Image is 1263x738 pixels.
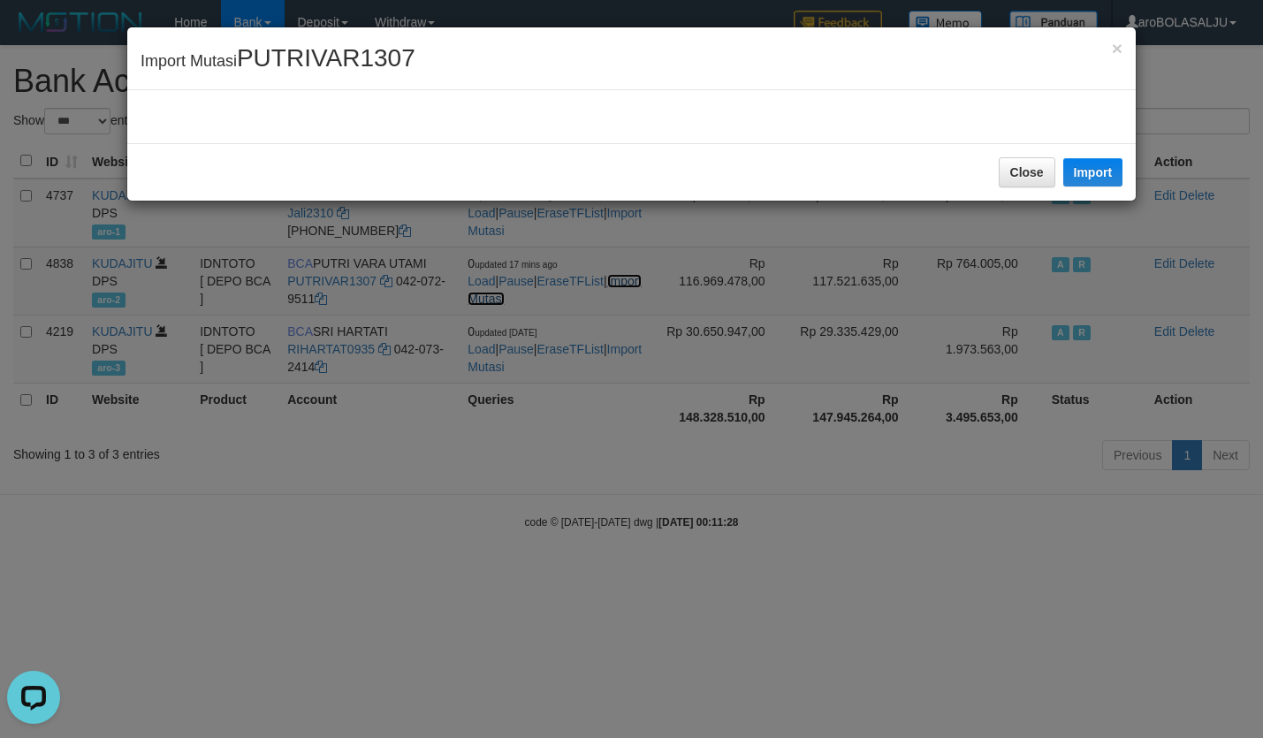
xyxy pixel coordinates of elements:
[1063,158,1123,186] button: Import
[7,7,60,60] button: Open LiveChat chat widget
[237,44,415,72] span: PUTRIVAR1307
[1112,38,1122,58] span: ×
[141,52,415,70] span: Import Mutasi
[999,157,1055,187] button: Close
[1112,39,1122,57] button: Close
